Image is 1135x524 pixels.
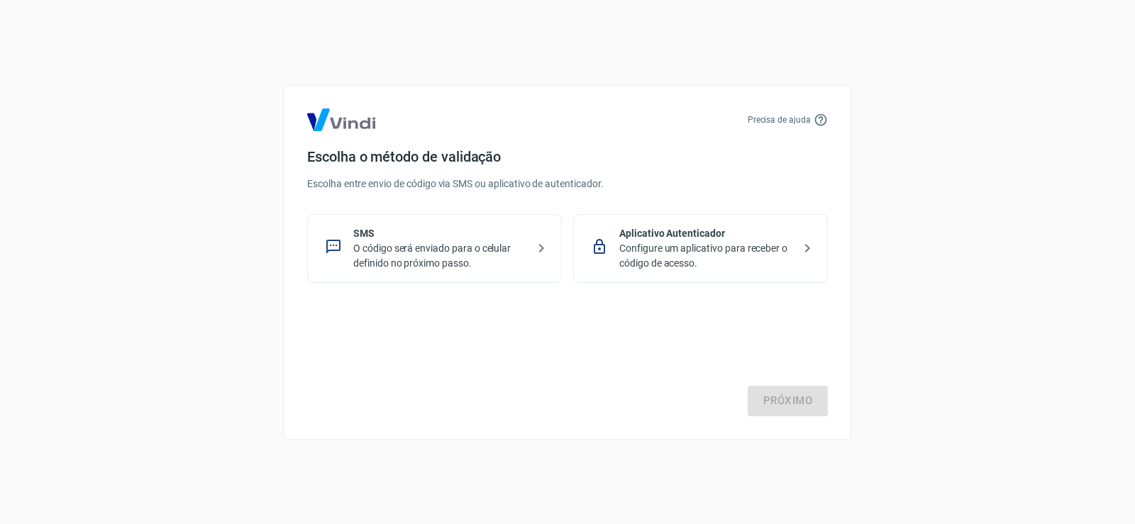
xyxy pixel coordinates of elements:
img: Logo Vind [307,108,375,131]
h4: Escolha o método de validação [307,148,828,165]
p: Aplicativo Autenticador [619,226,793,241]
p: Escolha entre envio de código via SMS ou aplicativo de autenticador. [307,177,828,191]
p: SMS [353,226,527,241]
div: Aplicativo AutenticadorConfigure um aplicativo para receber o código de acesso. [573,214,828,283]
p: Precisa de ajuda [748,113,811,126]
div: SMSO código será enviado para o celular definido no próximo passo. [307,214,562,283]
p: O código será enviado para o celular definido no próximo passo. [353,241,527,271]
p: Configure um aplicativo para receber o código de acesso. [619,241,793,271]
